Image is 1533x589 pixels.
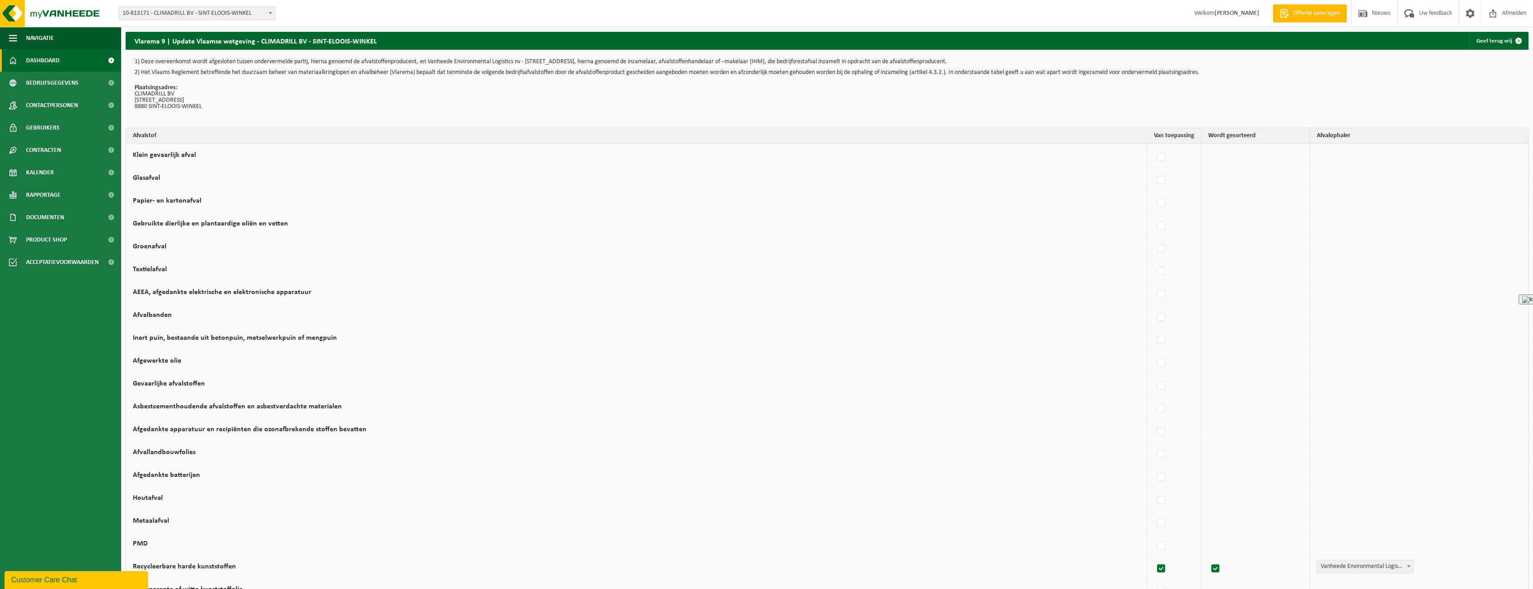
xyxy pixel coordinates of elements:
label: Houtafval [133,494,163,502]
label: Klein gevaarlijk afval [133,152,196,159]
span: Kalender [26,161,54,184]
strong: Plaatsingsadres: [135,84,178,91]
label: Afvallandbouwfolies [133,449,196,456]
label: Gebruikte dierlijke en plantaardige oliën en vetten [133,220,288,227]
span: Navigatie [26,27,54,49]
a: Geef terug vrij [1469,32,1528,50]
label: Afgedankte batterijen [133,472,200,479]
h2: Vlarema 9 | Update Vlaamse wetgeving - CLIMADRILL BV - SINT-ELOOIS-WINKEL [126,32,386,49]
span: Vanheede Environmental Logistics [1317,560,1413,573]
label: Afgedankte apparatuur en recipiënten die ozonafbrekende stoffen bevatten [133,426,367,433]
span: Acceptatievoorwaarden [26,251,99,273]
label: Afvalbanden [133,312,172,319]
label: Recycleerbare harde kunststoffen [133,563,236,570]
span: Gebruikers [26,117,60,139]
label: Asbestcementhoudende afvalstoffen en asbestverdachte materialen [133,403,342,410]
label: Textielafval [133,266,167,273]
label: Groenafval [133,243,166,250]
span: Contracten [26,139,61,161]
label: Inert puin, bestaande uit betonpuin, metselwerkpuin of mengpuin [133,334,337,342]
span: Vanheede Environmental Logistics [1317,560,1414,573]
span: Bedrijfsgegevens [26,72,79,94]
th: Van toepassing [1147,128,1201,144]
label: Papier- en kartonafval [133,197,201,204]
span: Contactpersonen [26,94,78,117]
span: 10-813171 - CLIMADRILL BV - SINT-ELOOIS-WINKEL [118,7,275,20]
label: Metaalafval [133,517,169,524]
th: Afvalstof [126,128,1147,144]
label: AEEA, afgedankte elektrische en elektronische apparatuur [133,289,311,296]
span: Rapportage [26,184,61,206]
strong: [PERSON_NAME] [1214,10,1259,17]
th: Afvalophaler [1310,128,1528,144]
p: CLIMADRILL BV [STREET_ADDRESS] 8880 SINT-ELOOIS-WINKEL [135,85,1520,110]
p: 1) Deze overeenkomst wordt afgesloten tussen ondervermelde partij, hierna genoemd de afvalstoffen... [135,59,1520,65]
label: PMD [133,540,148,547]
span: Offerte aanvragen [1291,9,1342,18]
a: Offerte aanvragen [1273,4,1347,22]
span: Documenten [26,206,64,229]
span: Dashboard [26,49,60,72]
p: 2) Het Vlaams Reglement betreffende het duurzaam beheer van materiaalkringlopen en afvalbeheer (V... [135,69,1520,76]
label: Glasafval [133,174,160,182]
span: Product Shop [26,229,67,251]
th: Wordt gesorteerd [1201,128,1310,144]
label: Gevaarlijke afvalstoffen [133,380,205,387]
label: Afgewerkte olie [133,357,181,364]
iframe: chat widget [4,569,150,589]
span: 10-813171 - CLIMADRILL BV - SINT-ELOOIS-WINKEL [119,7,275,20]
